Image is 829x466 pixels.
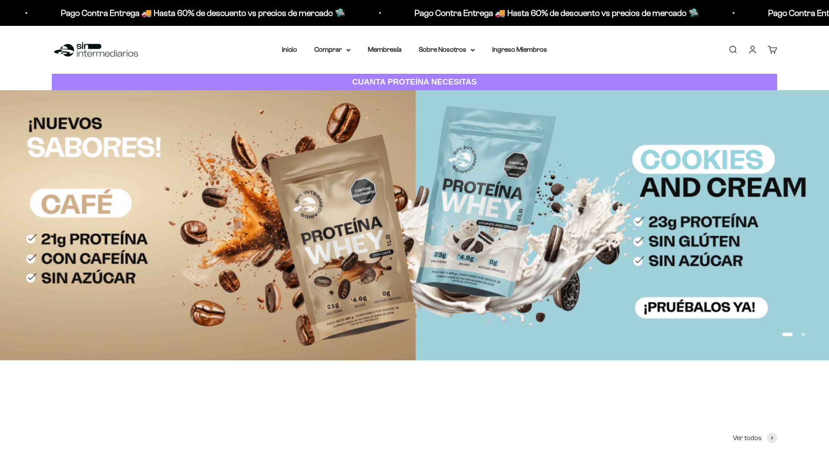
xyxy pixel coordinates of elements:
a: Membresía [368,46,402,53]
strong: CUANTA PROTEÍNA NECESITAS [352,77,477,86]
a: CUANTA PROTEÍNA NECESITAS [52,74,777,91]
p: Pago Contra Entrega 🚚 Hasta 60% de descuento vs precios de mercado 🛸 [399,6,684,20]
a: Ingreso Miembros [492,46,547,53]
summary: Comprar [314,44,351,55]
a: Inicio [282,46,297,53]
span: Ver todos [733,432,762,444]
a: Ver todos [733,432,777,444]
p: Pago Contra Entrega 🚚 Hasta 60% de descuento vs precios de mercado 🛸 [46,6,330,20]
summary: Sobre Nosotros [419,44,475,55]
